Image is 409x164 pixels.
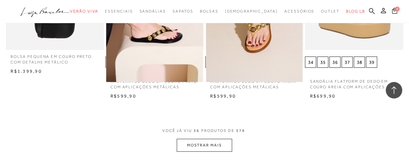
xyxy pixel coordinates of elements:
span: VOCÊ JÁ VIU PRODUTOS DE [162,128,247,133]
button: MOSTRAR MAIS [177,139,232,152]
button: 0 [390,7,399,16]
span: Bolsas [200,9,218,14]
span: 579 [236,128,245,133]
span: Sapatos [173,9,193,14]
a: RASTEIRA DE DEDO EM COURO PRETO COM APLICAÇÕES METÁLICAS [106,75,204,90]
span: BLOG LB [346,9,365,14]
a: SANDÁLIA FLATFORM DE DEDO EM COURO AREIA COM APLICAÇÕES [305,75,403,90]
button: 34 [305,57,316,68]
a: categoryNavScreenReaderText [173,5,193,18]
a: categoryNavScreenReaderText [200,5,218,18]
span: 0 [395,7,400,11]
a: categoryNavScreenReaderText [285,5,315,18]
span: R$599,90 [210,93,236,99]
a: categoryNavScreenReaderText [321,5,340,18]
button: 34 [205,57,217,68]
span: Sandálias [140,9,166,14]
span: Acessórios [285,9,315,14]
a: categoryNavScreenReaderText [140,5,166,18]
button: 34 [106,57,117,68]
span: Essenciais [105,9,133,14]
span: Verão Viva [70,9,98,14]
a: categoryNavScreenReaderText [105,5,133,18]
a: BOLSA PEQUENA EM COURO PRETO COM DETALHE METÁLICO [6,50,104,65]
span: R$699,90 [310,93,336,99]
a: noSubCategoriesText [225,5,278,18]
a: categoryNavScreenReaderText [70,5,98,18]
span: 36 [194,128,200,133]
span: R$599,90 [110,93,136,99]
a: BLOG LB [346,5,365,18]
a: RASTEIRA DE DEDO EM COURO AREIA COM APLICAÇÕES METÁLICAS [205,75,304,90]
span: Outlet [321,9,340,14]
span: [DEMOGRAPHIC_DATA] [225,9,278,14]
